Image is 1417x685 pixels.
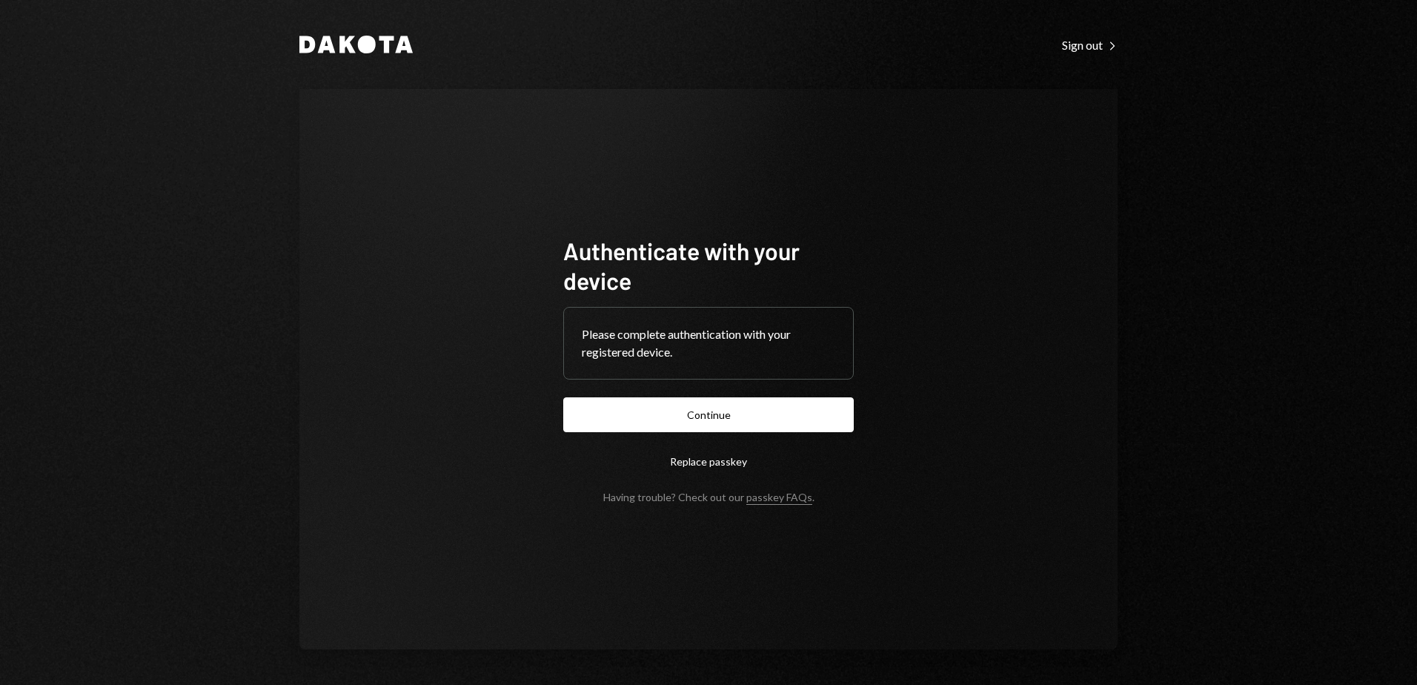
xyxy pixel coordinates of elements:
[603,491,814,503] div: Having trouble? Check out our .
[563,236,854,295] h1: Authenticate with your device
[582,325,835,361] div: Please complete authentication with your registered device.
[563,397,854,432] button: Continue
[563,444,854,479] button: Replace passkey
[746,491,812,505] a: passkey FAQs
[1062,38,1118,53] div: Sign out
[1062,36,1118,53] a: Sign out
